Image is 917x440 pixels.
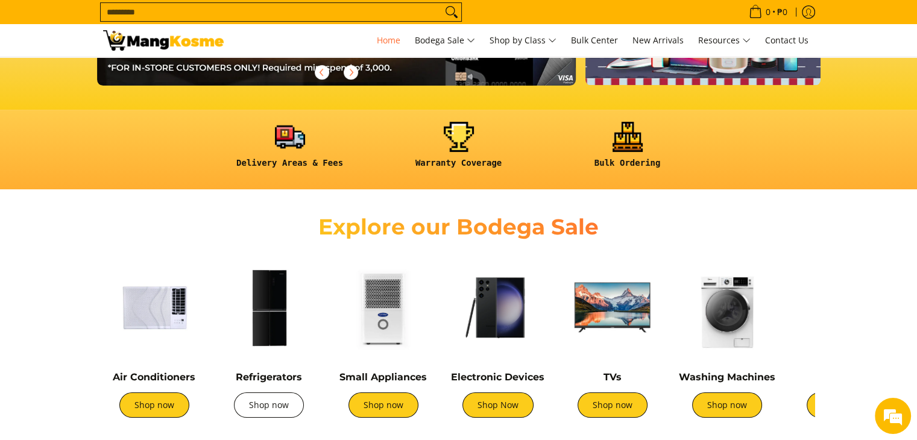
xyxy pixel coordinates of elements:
[409,24,481,57] a: Bodega Sale
[775,8,789,16] span: ₱0
[745,5,791,19] span: •
[571,34,618,46] span: Bulk Center
[790,256,893,359] img: Cookers
[462,392,534,418] a: Shop Now
[626,24,690,57] a: New Arrivals
[218,256,320,359] img: Refrigerators
[561,256,664,359] img: TVs
[284,213,634,240] h2: Explore our Bodega Sale
[807,392,877,418] a: Shop now
[632,34,684,46] span: New Arrivals
[451,371,544,383] a: Electronic Devices
[578,392,648,418] a: Shop now
[236,24,815,57] nav: Main Menu
[692,392,762,418] a: Shop now
[484,24,562,57] a: Shop by Class
[309,59,335,86] button: Previous
[759,24,815,57] a: Contact Us
[113,371,195,383] a: Air Conditioners
[692,24,757,57] a: Resources
[603,371,622,383] a: TVs
[371,24,406,57] a: Home
[442,3,461,21] button: Search
[234,392,304,418] a: Shop now
[447,256,549,359] img: Electronic Devices
[332,256,435,359] img: Small Appliances
[490,33,556,48] span: Shop by Class
[698,33,751,48] span: Resources
[764,8,772,16] span: 0
[348,392,418,418] a: Shop now
[565,24,624,57] a: Bulk Center
[415,33,475,48] span: Bodega Sale
[103,256,206,359] img: Air Conditioners
[549,122,706,178] a: <h6><strong>Bulk Ordering</strong></h6>
[676,256,778,359] img: Washing Machines
[380,122,537,178] a: <h6><strong>Warranty Coverage</strong></h6>
[212,122,368,178] a: <h6><strong>Delivery Areas & Fees</strong></h6>
[338,59,364,86] button: Next
[679,371,775,383] a: Washing Machines
[339,371,427,383] a: Small Appliances
[765,34,808,46] span: Contact Us
[236,371,302,383] a: Refrigerators
[103,30,224,51] img: Mang Kosme: Your Home Appliances Warehouse Sale Partner!
[377,34,400,46] span: Home
[119,392,189,418] a: Shop now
